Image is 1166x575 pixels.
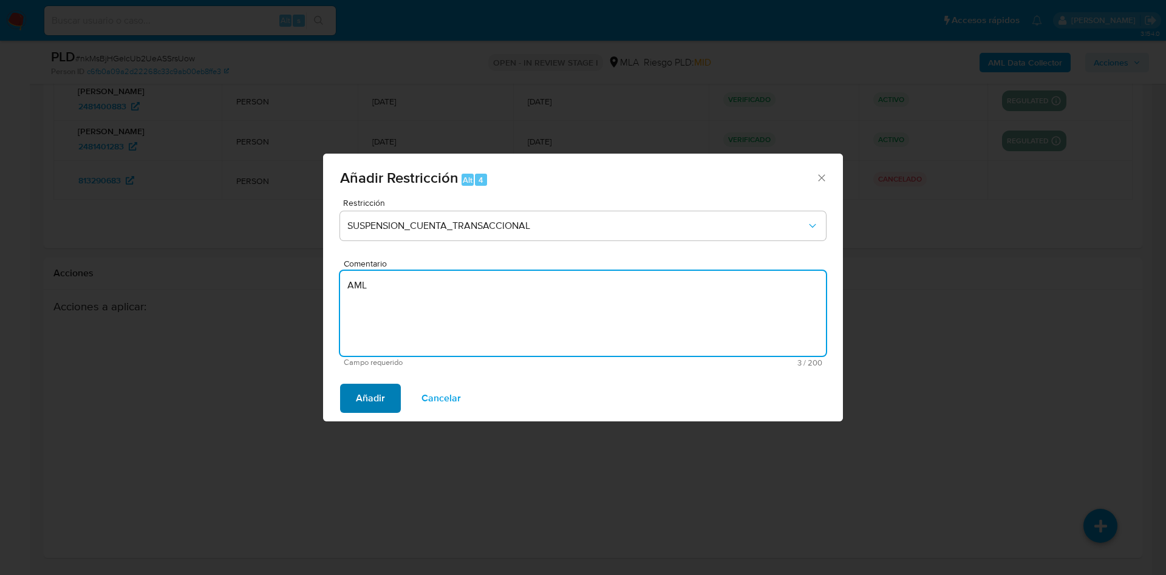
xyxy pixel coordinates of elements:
span: Añadir [356,385,385,412]
button: Restriction [340,211,826,240]
span: Campo requerido [344,358,583,367]
span: Añadir Restricción [340,167,459,188]
span: SUSPENSION_CUENTA_TRANSACCIONAL [347,220,806,232]
span: Restricción [343,199,829,207]
span: Cancelar [421,385,461,412]
span: Alt [463,174,472,186]
button: Añadir [340,384,401,413]
button: Cancelar [406,384,477,413]
span: Máximo 200 caracteres [583,359,822,367]
span: 4 [479,174,483,186]
textarea: AML [340,271,826,356]
span: Comentario [344,259,830,268]
button: Cerrar ventana [816,172,827,183]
